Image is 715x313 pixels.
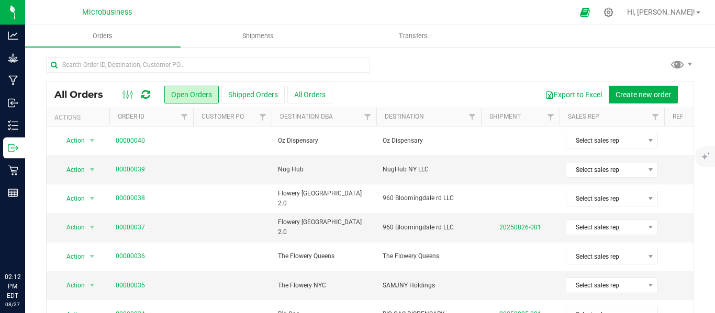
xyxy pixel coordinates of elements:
[254,108,272,126] a: Filter
[566,133,644,148] span: Select sales rep
[573,2,597,22] span: Open Ecommerce Menu
[385,113,424,120] a: Destination
[8,75,18,86] inline-svg: Manufacturing
[278,165,370,175] span: Nug Hub
[57,220,85,235] span: Action
[383,223,475,233] span: 960 Bloomingdale rd LLC
[336,25,491,47] a: Transfers
[57,249,85,264] span: Action
[116,193,145,203] a: 00000038
[176,108,193,126] a: Filter
[79,31,127,41] span: Orders
[627,8,695,16] span: Hi, [PERSON_NAME]!
[5,300,20,308] p: 08/27
[278,281,370,291] span: The Flowery NYC
[385,31,442,41] span: Transfers
[116,165,145,175] a: 00000039
[164,86,219,103] button: Open Orders
[8,98,18,108] inline-svg: Inbound
[383,251,475,261] span: The Flowery Queens
[57,278,85,293] span: Action
[86,220,99,235] span: select
[57,191,85,206] span: Action
[57,133,85,148] span: Action
[287,86,332,103] button: All Orders
[542,108,560,126] a: Filter
[86,249,99,264] span: select
[116,223,145,233] a: 00000037
[181,25,336,47] a: Shipments
[566,249,644,264] span: Select sales rep
[280,113,333,120] a: Destination DBA
[616,90,671,99] span: Create new order
[228,31,288,41] span: Shipments
[86,278,99,293] span: select
[359,108,376,126] a: Filter
[464,108,481,126] a: Filter
[86,191,99,206] span: select
[46,57,370,73] input: Search Order ID, Destination, Customer PO...
[8,188,18,198] inline-svg: Reports
[278,217,370,237] span: Flowery [GEOGRAPHIC_DATA] 2.0
[278,251,370,261] span: The Flowery Queens
[25,25,181,47] a: Orders
[539,86,609,103] button: Export to Excel
[8,143,18,153] inline-svg: Outbound
[10,229,42,261] iframe: Resource center
[383,136,475,146] span: Oz Dispensary
[278,189,370,208] span: Flowery [GEOGRAPHIC_DATA] 2.0
[383,281,475,291] span: SAMJNY Holdings
[116,136,145,146] a: 00000040
[383,193,475,203] span: 960 Bloomingdale rd LLC
[86,133,99,148] span: select
[499,224,541,231] a: 20250826-001
[489,113,521,120] a: Shipment
[647,108,664,126] a: Filter
[568,113,599,120] a: Sales Rep
[566,163,644,177] span: Select sales rep
[602,7,615,17] div: Manage settings
[54,89,114,100] span: All Orders
[8,53,18,63] inline-svg: Grow
[5,272,20,300] p: 02:12 PM EDT
[383,165,475,175] span: NugHub NY LLC
[609,86,678,103] button: Create new order
[82,8,132,17] span: Microbusiness
[8,30,18,41] inline-svg: Analytics
[116,281,145,291] a: 00000035
[116,251,145,261] a: 00000036
[8,165,18,176] inline-svg: Retail
[8,120,18,131] inline-svg: Inventory
[278,136,370,146] span: Oz Dispensary
[566,278,644,293] span: Select sales rep
[566,191,644,206] span: Select sales rep
[54,114,105,121] div: Actions
[566,220,644,235] span: Select sales rep
[202,113,244,120] a: Customer PO
[221,86,285,103] button: Shipped Orders
[57,163,85,177] span: Action
[118,113,144,120] a: Order ID
[86,163,99,177] span: select
[673,113,707,120] a: Ref Field 1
